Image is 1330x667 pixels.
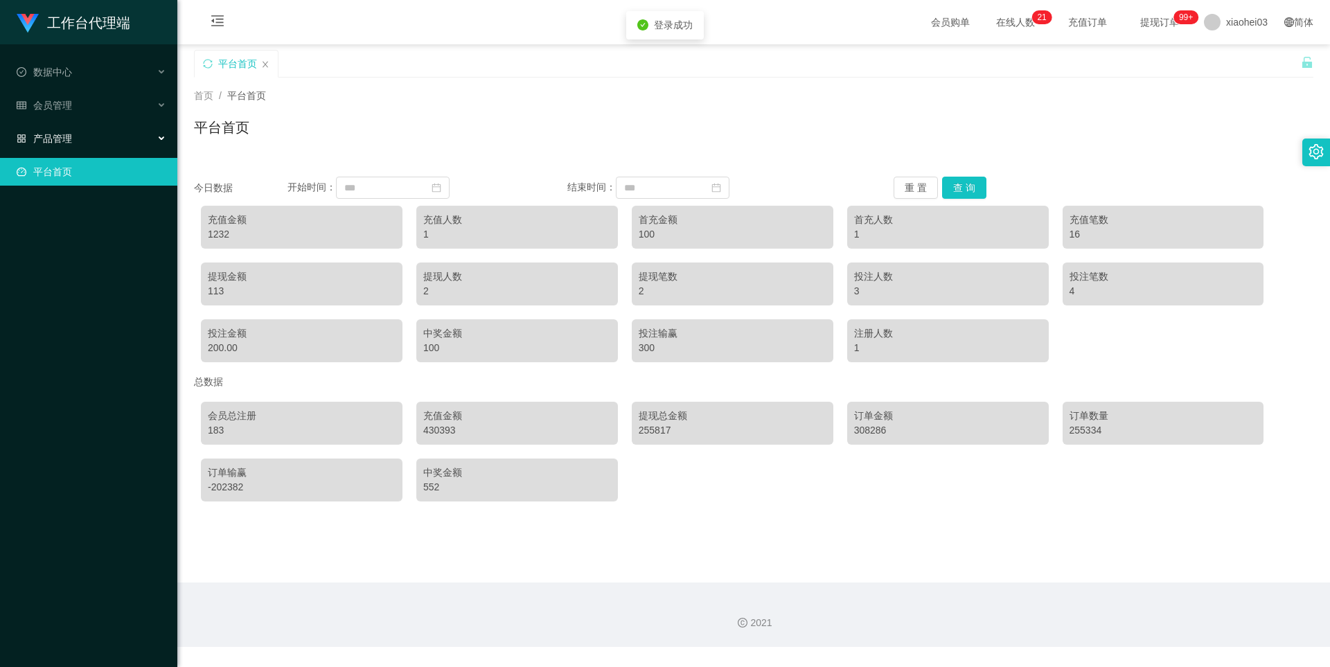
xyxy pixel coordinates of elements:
[208,326,396,341] div: 投注金额
[208,409,396,423] div: 会员总注册
[17,14,39,33] img: logo.9652507e.png
[218,51,257,77] div: 平台首页
[894,177,938,199] button: 重 置
[17,133,72,144] span: 产品管理
[854,269,1042,284] div: 投注人数
[567,181,616,193] span: 结束时间：
[423,269,611,284] div: 提现人数
[1070,269,1257,284] div: 投注笔数
[423,423,611,438] div: 430393
[17,158,166,186] a: 图标: dashboard平台首页
[47,1,130,45] h1: 工作台代理端
[738,618,747,628] i: 图标: copyright
[208,213,396,227] div: 充值金额
[1173,10,1198,24] sup: 1042
[208,341,396,355] div: 200.00
[639,227,826,242] div: 100
[423,326,611,341] div: 中奖金额
[1070,227,1257,242] div: 16
[1037,10,1042,24] p: 2
[989,17,1042,27] span: 在线人数
[637,19,648,30] i: icon: check-circle
[854,213,1042,227] div: 首充人数
[639,409,826,423] div: 提现总金额
[854,326,1042,341] div: 注册人数
[432,183,441,193] i: 图标: calendar
[203,59,213,69] i: 图标: sync
[227,90,266,101] span: 平台首页
[194,117,249,138] h1: 平台首页
[854,227,1042,242] div: 1
[654,19,693,30] span: 登录成功
[423,480,611,495] div: 552
[423,284,611,299] div: 2
[17,100,72,111] span: 会员管理
[1031,10,1052,24] sup: 21
[854,423,1042,438] div: 308286
[1070,284,1257,299] div: 4
[639,269,826,284] div: 提现笔数
[639,341,826,355] div: 300
[1133,17,1186,27] span: 提现订单
[711,183,721,193] i: 图标: calendar
[17,100,26,110] i: 图标: table
[208,227,396,242] div: 1232
[194,90,213,101] span: 首页
[287,181,336,193] span: 开始时间：
[1042,10,1047,24] p: 1
[17,67,26,77] i: 图标: check-circle-o
[208,284,396,299] div: 113
[1284,17,1294,27] i: 图标: global
[1070,423,1257,438] div: 255334
[639,326,826,341] div: 投注输赢
[17,17,130,28] a: 工作台代理端
[194,181,287,195] div: 今日数据
[1309,144,1324,159] i: 图标: setting
[208,269,396,284] div: 提现金额
[1070,213,1257,227] div: 充值笔数
[854,409,1042,423] div: 订单金额
[261,60,269,69] i: 图标: close
[188,616,1319,630] div: 2021
[639,423,826,438] div: 255817
[942,177,986,199] button: 查 询
[1061,17,1114,27] span: 充值订单
[17,134,26,143] i: 图标: appstore-o
[17,66,72,78] span: 数据中心
[639,213,826,227] div: 首充金额
[208,465,396,480] div: 订单输赢
[208,480,396,495] div: -202382
[1301,56,1313,69] i: 图标: unlock
[194,369,1313,395] div: 总数据
[208,423,396,438] div: 183
[423,227,611,242] div: 1
[423,465,611,480] div: 中奖金额
[854,341,1042,355] div: 1
[639,284,826,299] div: 2
[1070,409,1257,423] div: 订单数量
[423,409,611,423] div: 充值金额
[854,284,1042,299] div: 3
[423,341,611,355] div: 100
[423,213,611,227] div: 充值人数
[219,90,222,101] span: /
[194,1,241,45] i: 图标: menu-fold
